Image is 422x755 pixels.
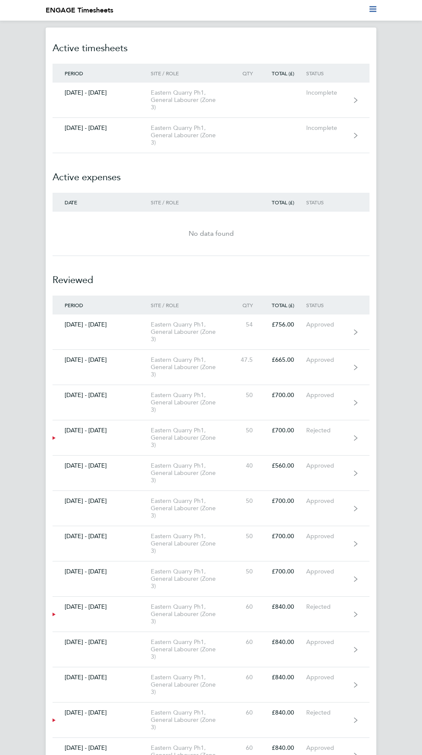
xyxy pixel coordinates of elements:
div: [DATE] - [DATE] [53,568,151,575]
div: 50 [233,497,265,505]
div: £840.00 [265,744,306,752]
div: £840.00 [265,638,306,646]
div: £560.00 [265,462,306,469]
a: [DATE] - [DATE]Eastern Quarry Ph1, General Labourer (Zone 3)Incomplete [53,83,369,118]
a: [DATE] - [DATE]Eastern Quarry Ph1, General Labourer (Zone 3)50£700.00Approved [53,561,369,597]
h2: Active timesheets [53,41,369,64]
div: Eastern Quarry Ph1, General Labourer (Zone 3) [151,124,233,146]
div: 50 [233,427,265,434]
div: Site / Role [151,199,233,205]
div: £756.00 [265,321,306,328]
h2: Reviewed [53,256,369,296]
a: [DATE] - [DATE]Eastern Quarry Ph1, General Labourer (Zone 3)54£756.00Approved [53,314,369,350]
div: [DATE] - [DATE] [53,603,151,610]
div: Incomplete [306,124,351,132]
div: 54 [233,321,265,328]
a: [DATE] - [DATE]Eastern Quarry Ph1, General Labourer (Zone 3)50£700.00Approved [53,526,369,561]
div: [DATE] - [DATE] [53,89,151,96]
div: Eastern Quarry Ph1, General Labourer (Zone 3) [151,674,233,696]
div: [DATE] - [DATE] [53,462,151,469]
div: No data found [53,228,369,239]
div: £840.00 [265,603,306,610]
div: Site / Role [151,70,233,76]
div: Eastern Quarry Ph1, General Labourer (Zone 3) [151,568,233,590]
div: Rejected [306,709,351,716]
div: Status [306,199,351,205]
div: Eastern Quarry Ph1, General Labourer (Zone 3) [151,603,233,625]
div: £840.00 [265,709,306,716]
div: [DATE] - [DATE] [53,356,151,364]
div: 40 [233,462,265,469]
div: Date [53,199,151,205]
div: [DATE] - [DATE] [53,497,151,505]
div: £700.00 [265,391,306,399]
a: [DATE] - [DATE]Eastern Quarry Ph1, General Labourer (Zone 3)Incomplete [53,118,369,153]
div: Site / Role [151,302,233,308]
div: Approved [306,391,351,399]
div: 50 [233,533,265,540]
div: Qty [233,302,265,308]
div: Eastern Quarry Ph1, General Labourer (Zone 3) [151,391,233,413]
div: Eastern Quarry Ph1, General Labourer (Zone 3) [151,89,233,111]
div: 47.5 [233,356,265,364]
div: [DATE] - [DATE] [53,638,151,646]
div: [DATE] - [DATE] [53,391,151,399]
div: 60 [233,603,265,610]
div: £700.00 [265,533,306,540]
a: [DATE] - [DATE]Eastern Quarry Ph1, General Labourer (Zone 3)50£700.00Rejected [53,420,369,456]
div: Incomplete [306,89,351,96]
a: [DATE] - [DATE]Eastern Quarry Ph1, General Labourer (Zone 3)47.5£665.00Approved [53,350,369,385]
div: [DATE] - [DATE] [53,427,151,434]
a: [DATE] - [DATE]Eastern Quarry Ph1, General Labourer (Zone 3)60£840.00Approved [53,632,369,667]
div: Eastern Quarry Ph1, General Labourer (Zone 3) [151,356,233,378]
div: Status [306,302,351,308]
div: Eastern Quarry Ph1, General Labourer (Zone 3) [151,497,233,519]
div: Approved [306,497,351,505]
span: Period [65,70,83,77]
div: £700.00 [265,568,306,575]
div: 50 [233,391,265,399]
div: Approved [306,462,351,469]
div: Status [306,70,351,76]
div: 60 [233,674,265,681]
div: Qty [233,70,265,76]
div: Eastern Quarry Ph1, General Labourer (Zone 3) [151,638,233,660]
div: Eastern Quarry Ph1, General Labourer (Zone 3) [151,321,233,343]
div: £840.00 [265,674,306,681]
div: Approved [306,638,351,646]
div: Total (£) [265,302,306,308]
a: [DATE] - [DATE]Eastern Quarry Ph1, General Labourer (Zone 3)50£700.00Approved [53,491,369,526]
div: Approved [306,321,351,328]
div: Eastern Quarry Ph1, General Labourer (Zone 3) [151,709,233,731]
div: 60 [233,638,265,646]
li: ENGAGE Timesheets [46,5,113,15]
div: Rejected [306,603,351,610]
a: [DATE] - [DATE]Eastern Quarry Ph1, General Labourer (Zone 3)60£840.00Approved [53,667,369,703]
div: [DATE] - [DATE] [53,709,151,716]
div: [DATE] - [DATE] [53,124,151,132]
div: Rejected [306,427,351,434]
div: Approved [306,533,351,540]
div: [DATE] - [DATE] [53,321,151,328]
div: Total (£) [265,70,306,76]
div: Eastern Quarry Ph1, General Labourer (Zone 3) [151,427,233,449]
div: [DATE] - [DATE] [53,533,151,540]
div: Approved [306,356,351,364]
a: [DATE] - [DATE]Eastern Quarry Ph1, General Labourer (Zone 3)60£840.00Rejected [53,597,369,632]
div: £700.00 [265,427,306,434]
div: [DATE] - [DATE] [53,744,151,752]
div: [DATE] - [DATE] [53,674,151,681]
a: [DATE] - [DATE]Eastern Quarry Ph1, General Labourer (Zone 3)50£700.00Approved [53,385,369,420]
div: Eastern Quarry Ph1, General Labourer (Zone 3) [151,462,233,484]
div: Eastern Quarry Ph1, General Labourer (Zone 3) [151,533,233,555]
div: Total (£) [265,199,306,205]
div: Approved [306,674,351,681]
div: Approved [306,744,351,752]
div: £665.00 [265,356,306,364]
span: Period [65,302,83,308]
a: [DATE] - [DATE]Eastern Quarry Ph1, General Labourer (Zone 3)40£560.00Approved [53,456,369,491]
h2: Active expenses [53,153,369,193]
div: £700.00 [265,497,306,505]
div: 60 [233,744,265,752]
a: [DATE] - [DATE]Eastern Quarry Ph1, General Labourer (Zone 3)60£840.00Rejected [53,703,369,738]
